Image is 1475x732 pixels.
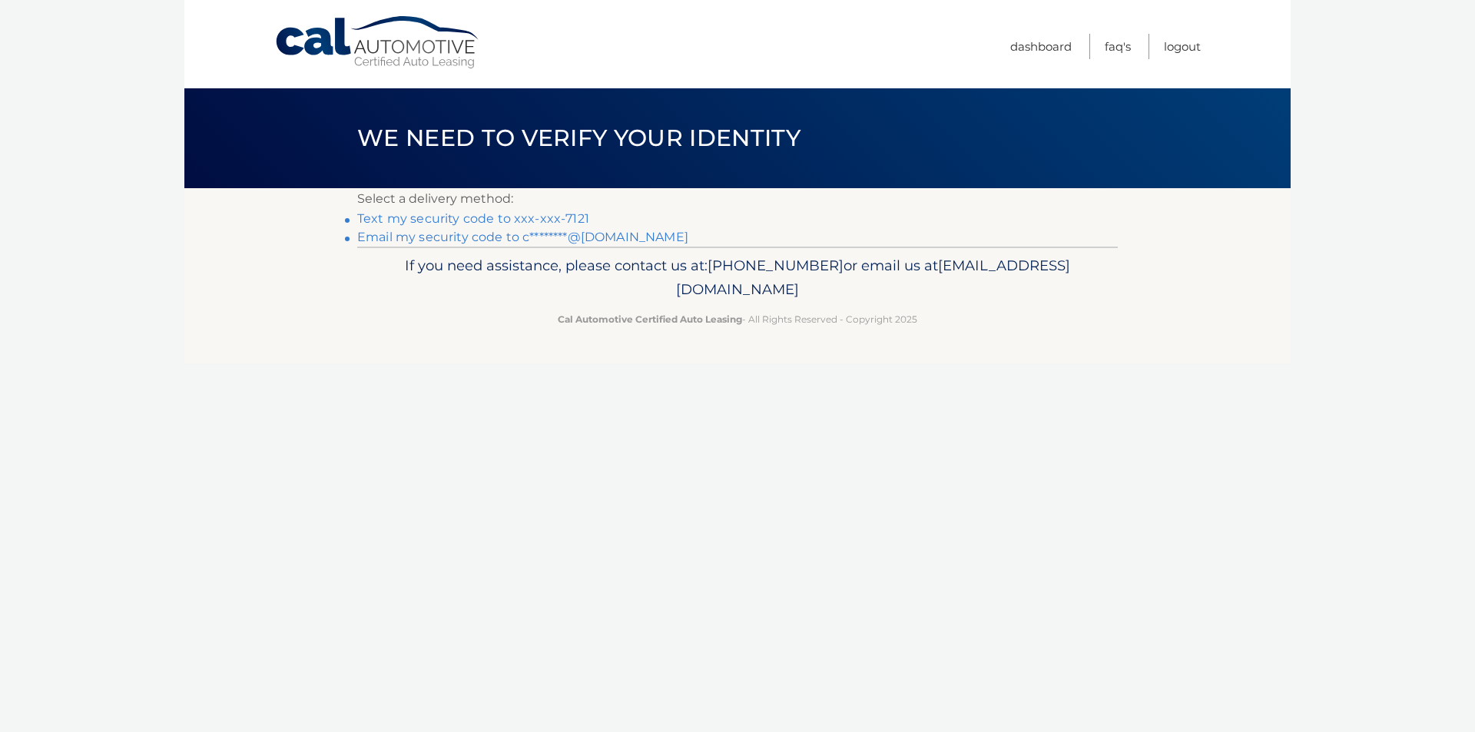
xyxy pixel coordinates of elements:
[708,257,844,274] span: [PHONE_NUMBER]
[274,15,482,70] a: Cal Automotive
[357,188,1118,210] p: Select a delivery method:
[558,313,742,325] strong: Cal Automotive Certified Auto Leasing
[357,124,800,152] span: We need to verify your identity
[357,211,589,226] a: Text my security code to xxx-xxx-7121
[357,230,688,244] a: Email my security code to c********@[DOMAIN_NAME]
[1164,34,1201,59] a: Logout
[367,253,1108,303] p: If you need assistance, please contact us at: or email us at
[1010,34,1072,59] a: Dashboard
[367,311,1108,327] p: - All Rights Reserved - Copyright 2025
[1105,34,1131,59] a: FAQ's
